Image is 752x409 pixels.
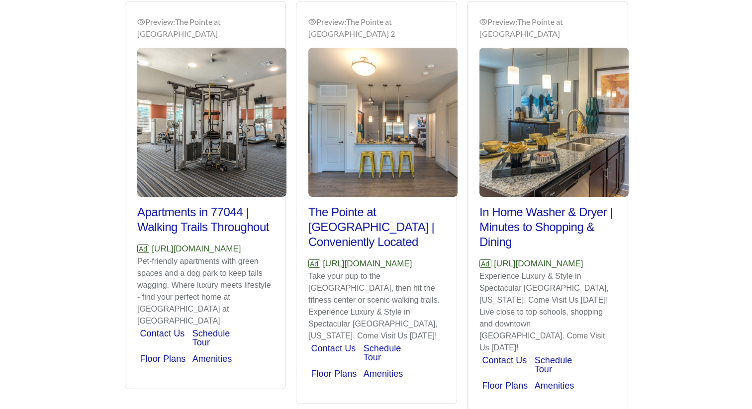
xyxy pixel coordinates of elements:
[535,355,572,374] a: Schedule Tour
[308,48,458,197] img: Preview_The Pointe at West Lake - One Bedroom 2
[479,205,616,249] h2: In Home Washer & Dryer | Minutes to Shopping & Dining
[364,343,401,362] a: Schedule Tour
[140,328,185,338] a: Contact Us
[308,205,445,249] h2: The Pointe at [GEOGRAPHIC_DATA] | Conveniently Located
[140,354,186,364] a: Floor Plans
[479,16,616,40] div: Preview: The Pointe at [GEOGRAPHIC_DATA]
[482,355,527,365] a: Contact Us
[311,369,357,379] a: Floor Plans
[482,381,528,391] a: Floor Plans
[308,18,316,26] span: eye
[192,354,232,364] a: Amenities
[364,369,403,379] a: Amenities
[479,270,616,354] p: Experience Luxury & Style in Spectacular [GEOGRAPHIC_DATA], [US_STATE]. Come Visit Us [DATE]! Liv...
[308,259,320,268] span: Ad
[479,18,487,26] span: eye
[479,259,491,268] span: Ad
[308,270,445,342] p: Take your pup to the [GEOGRAPHIC_DATA], then hit the fitness center or scenic walking trails. Exp...
[479,48,629,197] img: Preview_The Pointe at West Lake - General
[137,205,274,235] h2: Apartments in 77044 | Walking Trails Throughout
[192,328,230,347] a: Schedule Tour
[137,243,274,255] p: [URL][DOMAIN_NAME]
[137,18,145,26] span: eye
[308,16,445,40] div: Preview: The Pointe at [GEOGRAPHIC_DATA] 2
[535,381,574,391] a: Amenities
[137,48,286,197] img: Preview_The Pointe at West Lake - Three Bedroom
[137,245,149,253] span: Ad
[479,257,616,270] p: [URL][DOMAIN_NAME]
[308,257,445,270] p: [URL][DOMAIN_NAME]
[311,343,356,353] a: Contact Us
[137,16,274,40] div: Preview: The Pointe at [GEOGRAPHIC_DATA]
[137,255,274,327] p: Pet-friendly apartments with green spaces and a dog park to keep tails wagging. Where luxury meet...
